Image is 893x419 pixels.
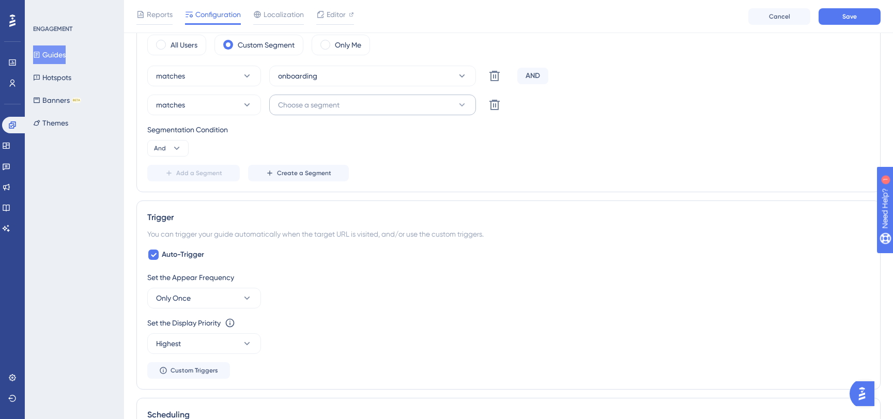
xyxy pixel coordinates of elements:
span: Need Help? [24,3,65,15]
span: onboarding [278,70,317,82]
button: Guides [33,45,66,64]
label: Custom Segment [238,39,295,51]
label: Only Me [335,39,361,51]
div: Segmentation Condition [147,123,870,136]
button: Cancel [748,8,810,25]
button: Save [819,8,881,25]
span: Custom Triggers [171,366,218,375]
span: Configuration [195,8,241,21]
span: Auto-Trigger [162,249,204,261]
button: Create a Segment [248,165,349,181]
button: Add a Segment [147,165,240,181]
button: onboarding [269,66,476,86]
button: matches [147,66,261,86]
span: Save [842,12,857,21]
span: Cancel [769,12,790,21]
button: BannersBETA [33,91,81,110]
div: You can trigger your guide automatically when the target URL is visited, and/or use the custom tr... [147,228,870,240]
iframe: UserGuiding AI Assistant Launcher [850,378,881,409]
div: 1 [72,5,75,13]
span: Editor [327,8,346,21]
button: Choose a segment [269,95,476,115]
button: matches [147,95,261,115]
button: Only Once [147,288,261,308]
label: All Users [171,39,197,51]
span: Only Once [156,292,191,304]
button: Hotspots [33,68,71,87]
div: Trigger [147,211,870,224]
button: Custom Triggers [147,362,230,379]
div: Set the Appear Frequency [147,271,870,284]
span: Add a Segment [176,169,222,177]
button: Highest [147,333,261,354]
button: And [147,140,189,157]
div: Set the Display Priority [147,317,221,329]
button: Themes [33,114,68,132]
span: Highest [156,337,181,350]
span: matches [156,99,185,111]
span: Choose a segment [278,99,340,111]
span: matches [156,70,185,82]
span: And [154,144,166,152]
span: Localization [264,8,304,21]
span: Create a Segment [277,169,331,177]
div: BETA [72,98,81,103]
div: AND [517,68,548,84]
span: Reports [147,8,173,21]
div: ENGAGEMENT [33,25,72,33]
